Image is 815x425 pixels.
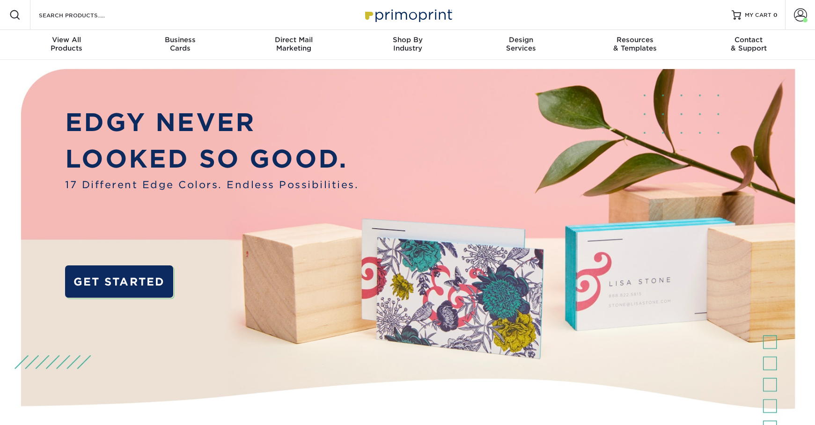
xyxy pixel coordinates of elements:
[578,36,692,52] div: & Templates
[361,5,455,25] img: Primoprint
[464,36,578,52] div: Services
[464,36,578,44] span: Design
[65,104,359,141] p: EDGY NEVER
[745,11,771,19] span: MY CART
[65,265,173,298] a: GET STARTED
[123,36,237,52] div: Cards
[351,36,464,44] span: Shop By
[65,177,359,192] span: 17 Different Edge Colors. Endless Possibilities.
[692,36,806,44] span: Contact
[578,30,692,60] a: Resources& Templates
[123,36,237,44] span: Business
[237,36,351,44] span: Direct Mail
[38,9,129,21] input: SEARCH PRODUCTS.....
[578,36,692,44] span: Resources
[692,30,806,60] a: Contact& Support
[237,36,351,52] div: Marketing
[10,36,124,52] div: Products
[10,36,124,44] span: View All
[351,36,464,52] div: Industry
[10,30,124,60] a: View AllProducts
[773,12,778,18] span: 0
[237,30,351,60] a: Direct MailMarketing
[464,30,578,60] a: DesignServices
[65,141,359,177] p: LOOKED SO GOOD.
[692,36,806,52] div: & Support
[123,30,237,60] a: BusinessCards
[351,30,464,60] a: Shop ByIndustry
